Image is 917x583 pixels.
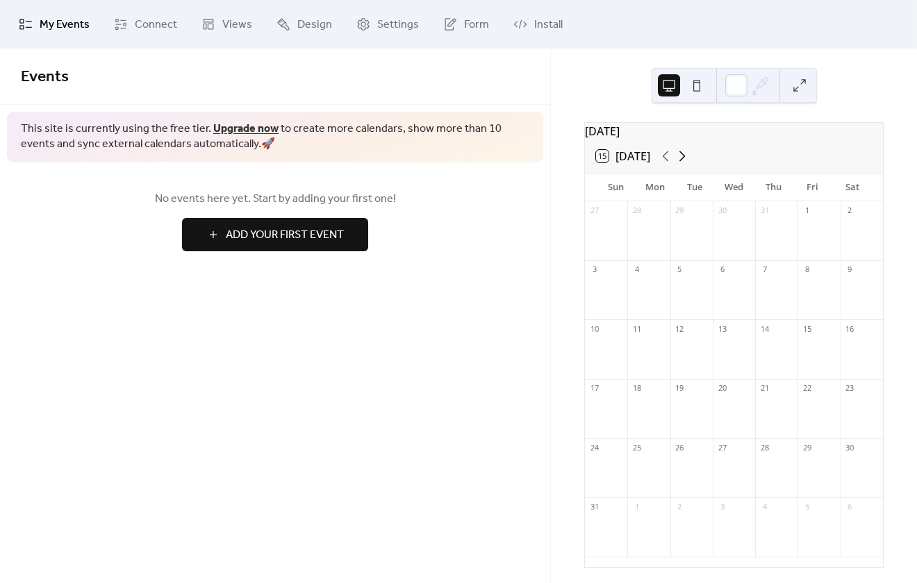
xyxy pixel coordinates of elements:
[596,174,636,201] div: Sun
[845,383,855,394] div: 23
[464,17,489,33] span: Form
[226,227,344,244] span: Add Your First Event
[802,264,812,275] div: 8
[759,501,770,512] div: 4
[589,205,600,216] div: 27
[714,174,754,201] div: Wed
[802,383,812,394] div: 22
[759,205,770,216] div: 31
[346,6,429,43] a: Settings
[21,218,529,251] a: Add Your First Event
[104,6,188,43] a: Connect
[631,442,642,453] div: 25
[585,123,883,140] div: [DATE]
[589,323,600,334] div: 10
[21,121,529,153] span: This site is currently using the free tier. to create more calendars, show more than 10 events an...
[675,323,685,334] div: 12
[675,174,714,201] div: Tue
[182,218,368,251] button: Add Your First Event
[802,205,812,216] div: 1
[717,323,727,334] div: 13
[845,205,855,216] div: 2
[135,17,177,33] span: Connect
[717,264,727,275] div: 6
[845,323,855,334] div: 16
[845,264,855,275] div: 9
[717,383,727,394] div: 20
[675,383,685,394] div: 19
[631,205,642,216] div: 28
[759,323,770,334] div: 14
[675,442,685,453] div: 26
[717,442,727,453] div: 27
[759,442,770,453] div: 28
[21,191,529,208] span: No events here yet. Start by adding your first one!
[591,146,655,166] button: 15[DATE]
[802,442,812,453] div: 29
[266,6,342,43] a: Design
[802,323,812,334] div: 15
[222,17,252,33] span: Views
[754,174,793,201] div: Thu
[631,383,642,394] div: 18
[631,501,642,512] div: 1
[8,6,100,43] a: My Events
[675,205,685,216] div: 29
[21,62,69,92] span: Events
[631,264,642,275] div: 4
[675,501,685,512] div: 2
[503,6,573,43] a: Install
[631,323,642,334] div: 11
[297,17,332,33] span: Design
[832,174,872,201] div: Sat
[717,205,727,216] div: 30
[717,501,727,512] div: 3
[433,6,499,43] a: Form
[191,6,263,43] a: Views
[845,501,855,512] div: 6
[845,442,855,453] div: 30
[589,383,600,394] div: 17
[589,442,600,453] div: 24
[589,264,600,275] div: 3
[534,17,563,33] span: Install
[675,264,685,275] div: 5
[40,17,90,33] span: My Events
[213,118,279,140] a: Upgrade now
[793,174,833,201] div: Fri
[377,17,419,33] span: Settings
[589,501,600,512] div: 31
[636,174,675,201] div: Mon
[802,501,812,512] div: 5
[759,264,770,275] div: 7
[759,383,770,394] div: 21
